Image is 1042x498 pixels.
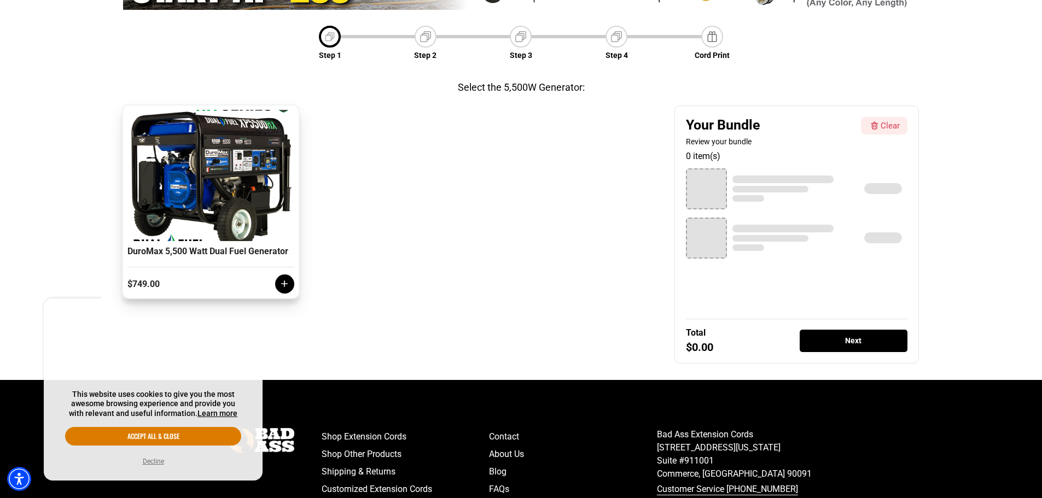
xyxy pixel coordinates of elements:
[657,428,825,481] p: Bad Ass Extension Cords [STREET_ADDRESS][US_STATE] Suite #911001 Commerce, [GEOGRAPHIC_DATA] 90091
[65,427,241,446] button: Accept all & close
[686,117,857,133] div: Your Bundle
[7,467,31,491] div: Accessibility Menu
[686,342,713,352] div: $0.00
[695,50,730,61] p: Cord Print
[319,50,341,61] p: Step 1
[65,367,241,381] h2: We use cookies
[606,50,628,61] p: Step 4
[489,481,657,498] a: FAQs
[489,446,657,463] a: About Us
[322,446,490,463] a: Shop Other Products
[44,298,263,481] aside: Cookie Consent
[127,245,294,267] div: DuroMax 5,500 Watt Dual Fuel Generator
[489,428,657,446] a: Contact
[65,390,241,419] p: This website uses cookies to give you the most awesome browsing experience and provide you with r...
[881,120,900,132] div: Clear
[127,279,226,289] div: $749.00
[322,481,490,498] a: Customized Extension Cords
[197,409,237,418] a: This website uses cookies to give you the most awesome browsing experience and provide you with r...
[686,150,907,163] div: 0 item(s)
[800,330,908,352] div: Next
[489,463,657,481] a: Blog
[458,80,585,95] div: Select the 5,500W Generator:
[686,136,857,147] div: Review your bundle
[686,327,706,338] div: Total
[322,463,490,481] a: Shipping & Returns
[322,428,490,446] a: Shop Extension Cords
[657,481,825,498] a: call 833-674-1699
[414,50,436,61] p: Step 2
[143,456,164,466] button: Decline
[510,50,532,61] p: Step 3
